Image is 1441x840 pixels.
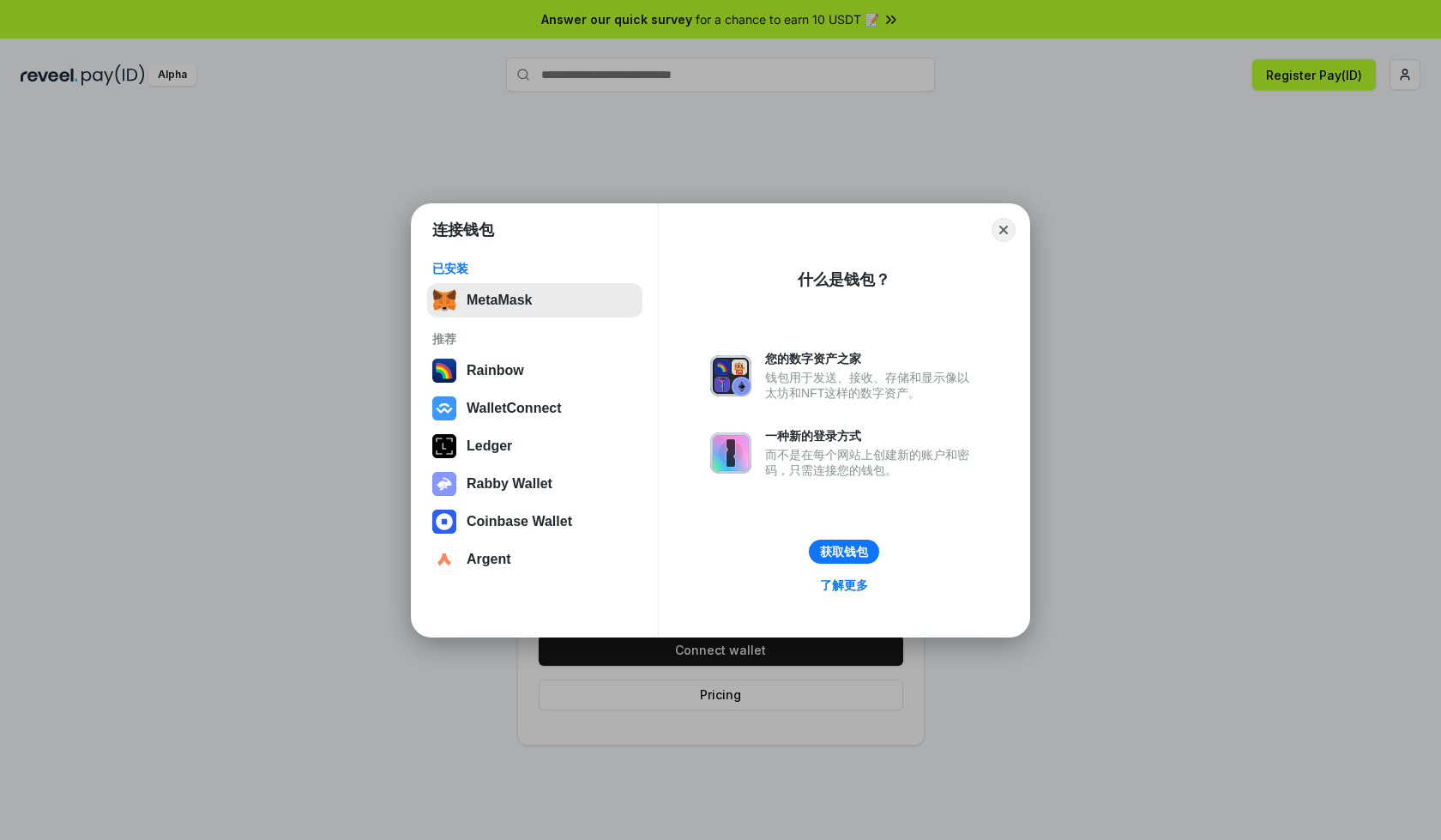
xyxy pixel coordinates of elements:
[432,331,637,347] div: 推荐
[432,220,494,240] h1: 连接钱包
[427,467,642,501] button: Rabby Wallet
[427,505,642,539] button: Coinbase Wallet
[432,510,456,534] img: svg+xml,%3Csvg%20width%3D%2228%22%20height%3D%2228%22%20viewBox%3D%220%200%2028%2028%22%20fill%3D...
[467,552,511,567] div: Argent
[432,288,456,312] img: svg+xml,%3Csvg%20fill%3D%22none%22%20height%3D%2233%22%20viewBox%3D%220%200%2035%2033%22%20width%...
[467,438,512,454] div: Ledger
[765,370,978,401] div: 钱包用于发送、接收、存储和显示像以太坊和NFT这样的数字资产。
[432,472,456,496] img: svg+xml,%3Csvg%20xmlns%3D%22http%3A%2F%2Fwww.w3.org%2F2000%2Fsvg%22%20fill%3D%22none%22%20viewBox...
[432,547,456,571] img: svg+xml,%3Csvg%20width%3D%2228%22%20height%3D%2228%22%20viewBox%3D%220%200%2028%2028%22%20fill%3D...
[765,428,978,444] div: 一种新的登录方式
[820,577,868,593] div: 了解更多
[467,293,532,308] div: MetaMask
[809,540,879,564] button: 获取钱包
[710,355,751,396] img: svg+xml,%3Csvg%20xmlns%3D%22http%3A%2F%2Fwww.w3.org%2F2000%2Fsvg%22%20fill%3D%22none%22%20viewBox...
[798,269,890,290] div: 什么是钱包？
[432,261,637,276] div: 已安装
[432,434,456,458] img: svg+xml,%3Csvg%20xmlns%3D%22http%3A%2F%2Fwww.w3.org%2F2000%2Fsvg%22%20width%3D%2228%22%20height%3...
[467,476,552,492] div: Rabby Wallet
[432,396,456,420] img: svg+xml,%3Csvg%20width%3D%2228%22%20height%3D%2228%22%20viewBox%3D%220%200%2028%2028%22%20fill%3D...
[820,544,868,559] div: 获取钱包
[427,391,642,426] button: WalletConnect
[467,401,562,416] div: WalletConnect
[467,514,572,529] div: Coinbase Wallet
[427,429,642,463] button: Ledger
[765,447,978,478] div: 而不是在每个网站上创建新的账户和密码，只需连接您的钱包。
[810,574,878,596] a: 了解更多
[427,542,642,577] button: Argent
[467,363,524,378] div: Rainbow
[427,354,642,388] button: Rainbow
[432,359,456,383] img: svg+xml,%3Csvg%20width%3D%22120%22%20height%3D%22120%22%20viewBox%3D%220%200%20120%20120%22%20fil...
[992,218,1016,242] button: Close
[765,351,978,366] div: 您的数字资产之家
[427,283,642,317] button: MetaMask
[710,432,751,474] img: svg+xml,%3Csvg%20xmlns%3D%22http%3A%2F%2Fwww.w3.org%2F2000%2Fsvg%22%20fill%3D%22none%22%20viewBox...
